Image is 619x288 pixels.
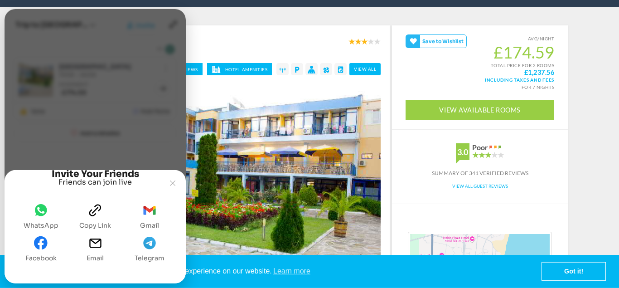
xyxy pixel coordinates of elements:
a: View Available Rooms [406,100,554,120]
span: This website uses cookies to ensure you get the best experience on our website. [13,264,542,278]
small: TOTAL PRICE FOR 2 ROOMS [406,62,554,76]
strong: £1,237.56 [524,69,555,76]
div: Summary of 341 verified reviews [392,169,568,177]
div: Poor [472,143,488,151]
span: Including taxes and fees [406,76,554,83]
span: £174.59 [406,43,554,62]
div: for 7 nights [406,83,554,91]
a: view all [349,63,381,75]
a: Hotel Amenities [207,63,272,75]
a: View All Guest Reviews [452,183,508,189]
a: learn more about cookies [272,264,312,278]
gamitee-draggable-frame: Joyned Window [5,9,186,283]
small: AVG/NIGHT [406,34,554,43]
a: dismiss cookie message [542,263,605,281]
div: 3.0 [456,143,469,160]
gamitee-button: Get your friends' opinions [406,34,467,48]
